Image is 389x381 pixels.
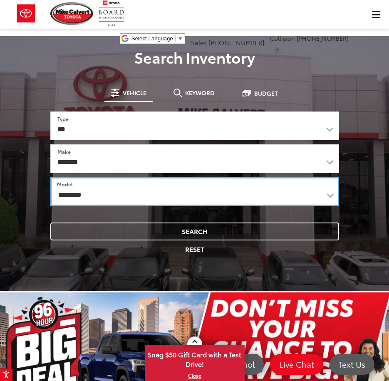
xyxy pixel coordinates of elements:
[330,354,374,375] a: Text Us
[185,90,215,96] span: Keyword
[191,38,207,47] span: Sales
[50,223,339,240] button: Search
[50,240,339,258] button: Reset
[131,35,183,42] a: Select Language​
[6,49,383,65] h3: Search Inventory
[297,34,349,42] span: [PHONE_NUMBER]
[275,359,318,369] span: Live Chat
[131,35,173,42] span: Select Language
[146,346,244,371] span: Snag $50 Gift Card with a Test Drive!
[57,181,73,188] label: Model
[178,35,183,42] span: ▼
[123,90,146,96] span: Vehicle
[57,148,71,155] label: Make
[254,90,278,96] span: Budget
[270,34,295,42] span: Collision
[50,2,94,25] img: Mike Calvert Toyota
[57,115,69,122] label: Type
[270,354,323,375] a: Live Chat
[208,38,264,47] span: [PHONE_NUMBER]
[334,359,369,369] span: Text Us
